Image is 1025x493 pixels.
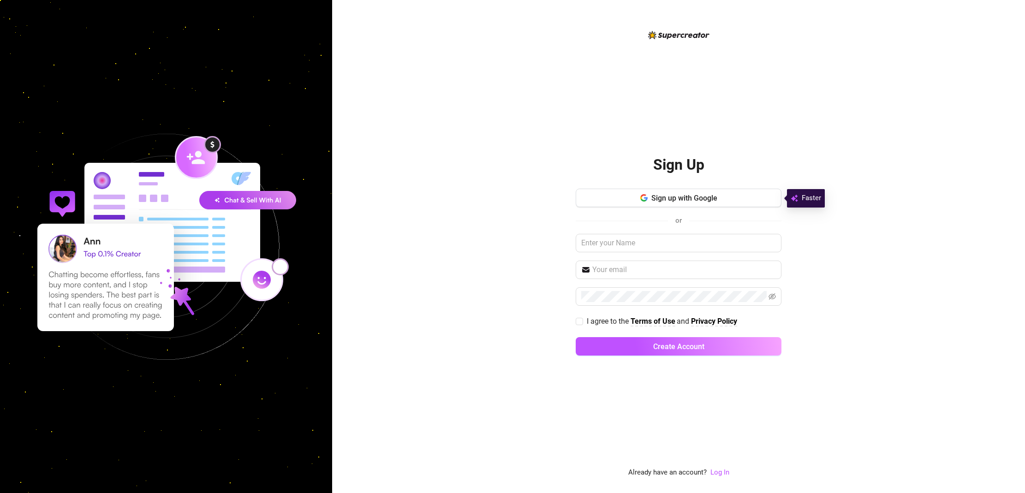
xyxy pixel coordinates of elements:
span: I agree to the [587,317,631,326]
input: Your email [592,264,776,275]
strong: Privacy Policy [691,317,737,326]
button: Sign up with Google [576,189,781,207]
img: svg%3e [791,193,798,204]
span: eye-invisible [769,293,776,300]
a: Privacy Policy [691,317,737,327]
img: signup-background-D0MIrEPF.svg [6,87,326,406]
a: Terms of Use [631,317,675,327]
span: Already have an account? [628,467,707,478]
span: or [675,216,682,225]
a: Log In [710,468,729,476]
img: logo-BBDzfeDw.svg [648,31,709,39]
button: Create Account [576,337,781,356]
a: Log In [710,467,729,478]
span: Faster [802,193,821,204]
strong: Terms of Use [631,317,675,326]
h2: Sign Up [653,155,704,174]
span: Create Account [653,342,704,351]
span: and [677,317,691,326]
input: Enter your Name [576,234,781,252]
span: Sign up with Google [651,194,717,202]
